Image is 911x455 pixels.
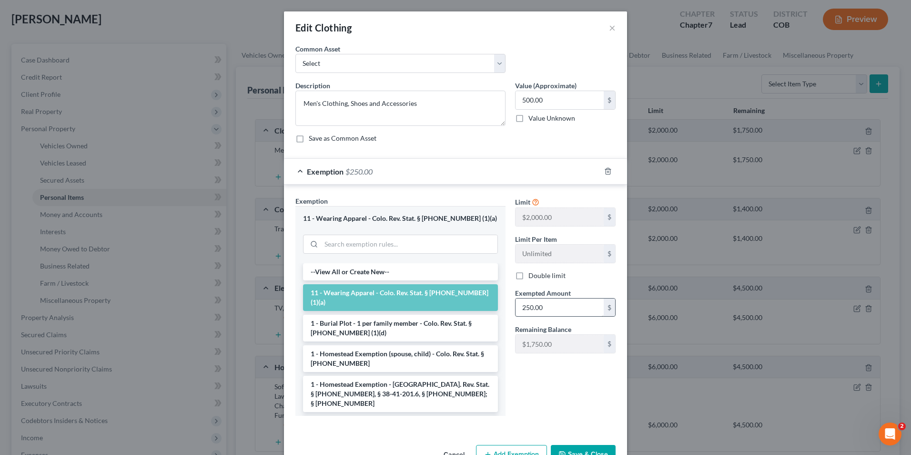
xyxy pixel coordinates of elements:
input: -- [516,335,604,353]
iframe: Intercom live chat [879,423,901,445]
li: 1 - Homestead Exemption - [GEOGRAPHIC_DATA]. Rev. Stat. § [PHONE_NUMBER], § 38-41-201.6, § [PHONE... [303,376,498,412]
span: Description [295,82,330,90]
span: $250.00 [345,167,373,176]
li: --View All or Create New-- [303,263,498,280]
li: 1 - Homestead Exemption (spouse, child) - Colo. Rev. Stat. § [PHONE_NUMBER] [303,345,498,372]
div: Edit Clothing [295,21,352,34]
div: $ [604,335,615,353]
input: -- [516,208,604,226]
div: $ [604,299,615,317]
label: Double limit [528,271,566,280]
label: Common Asset [295,44,340,54]
input: 0.00 [516,299,604,317]
span: Exemption [307,167,344,176]
button: × [609,22,616,33]
label: Value (Approximate) [515,81,577,91]
input: 0.00 [516,91,604,109]
div: 11 - Wearing Apparel - Colo. Rev. Stat. § [PHONE_NUMBER] (1)(a) [303,214,498,223]
input: Search exemption rules... [321,235,497,253]
span: 2 [898,423,906,430]
label: Save as Common Asset [309,134,376,143]
div: $ [604,208,615,226]
input: -- [516,245,604,263]
span: Exemption [295,197,328,205]
label: Limit Per Item [515,234,557,244]
div: $ [604,91,615,109]
div: $ [604,245,615,263]
li: 1 - Burial Plot - 1 per family member - Colo. Rev. Stat. § [PHONE_NUMBER] (1)(d) [303,315,498,341]
span: Exempted Amount [515,289,571,297]
li: 11 - Wearing Apparel - Colo. Rev. Stat. § [PHONE_NUMBER] (1)(a) [303,284,498,311]
span: Limit [515,198,530,206]
label: Value Unknown [528,114,575,123]
label: Remaining Balance [515,324,571,334]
